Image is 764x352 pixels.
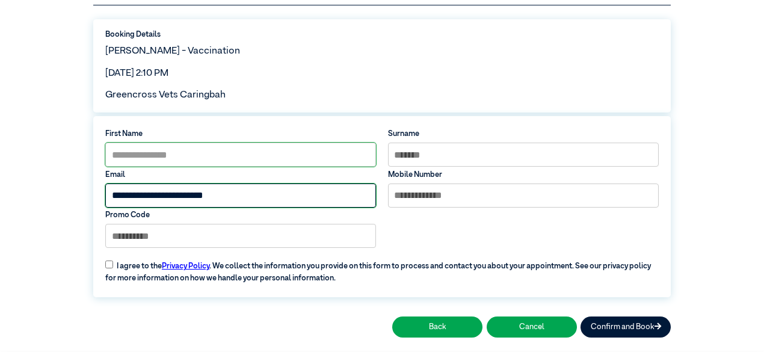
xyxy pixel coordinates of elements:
[388,169,659,181] label: Mobile Number
[105,128,376,140] label: First Name
[105,46,240,56] span: [PERSON_NAME] - Vaccination
[392,316,482,338] button: Back
[105,90,226,100] span: Greencross Vets Caringbah
[105,261,113,268] input: I agree to thePrivacy Policy. We collect the information you provide on this form to process and ...
[105,69,168,78] span: [DATE] 2:10 PM
[487,316,577,338] button: Cancel
[105,209,376,221] label: Promo Code
[105,169,376,181] label: Email
[388,128,659,140] label: Surname
[105,29,659,40] label: Booking Details
[162,262,209,270] a: Privacy Policy
[99,253,664,284] label: I agree to the . We collect the information you provide on this form to process and contact you a...
[581,316,671,338] button: Confirm and Book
